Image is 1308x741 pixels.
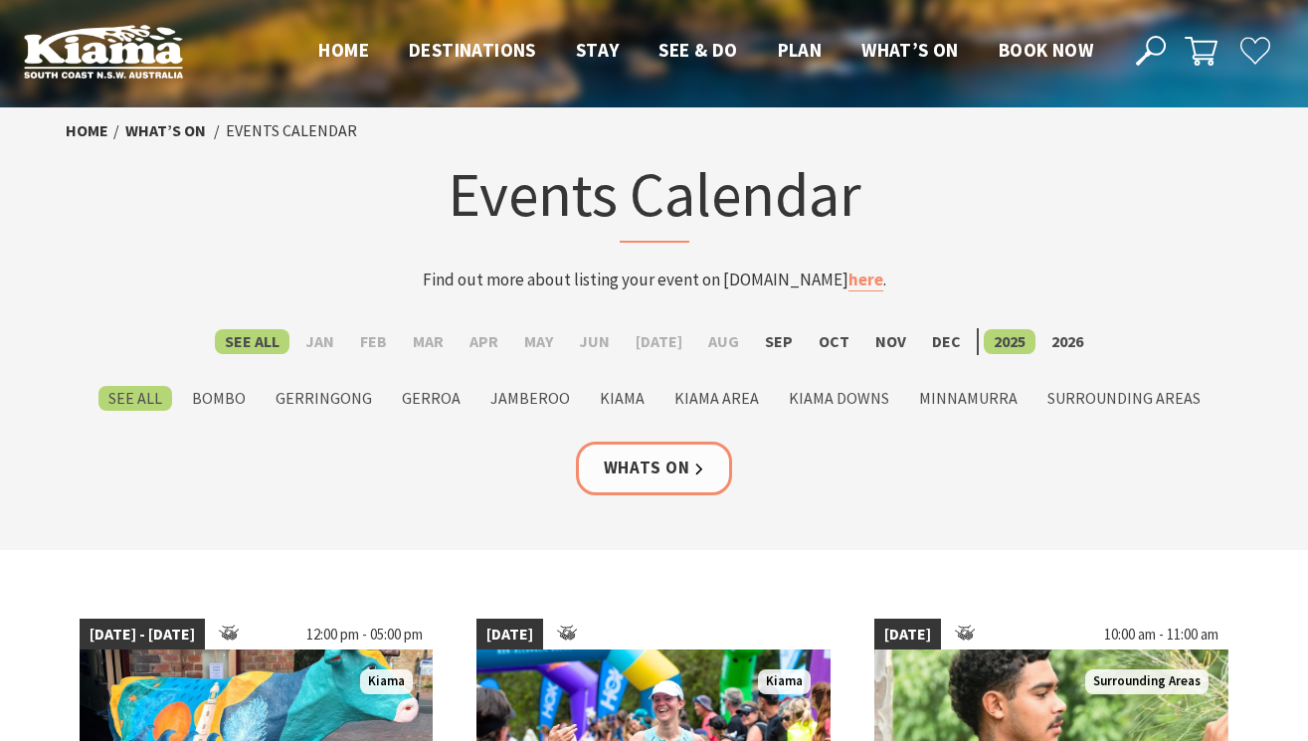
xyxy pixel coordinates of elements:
[999,38,1093,62] span: Book now
[779,386,899,411] label: Kiama Downs
[350,329,397,354] label: Feb
[215,329,289,354] label: See All
[265,154,1044,243] h1: Events Calendar
[1037,386,1211,411] label: Surrounding Areas
[460,329,508,354] label: Apr
[809,329,859,354] label: Oct
[1094,619,1228,650] span: 10:00 am - 11:00 am
[403,329,454,354] label: Mar
[226,118,357,144] li: Events Calendar
[125,120,206,141] a: What’s On
[698,329,749,354] label: Aug
[922,329,971,354] label: Dec
[24,24,183,79] img: Kiama Logo
[66,120,108,141] a: Home
[265,267,1044,293] p: Find out more about listing your event on [DOMAIN_NAME] .
[1085,669,1209,694] span: Surrounding Areas
[80,619,205,650] span: [DATE] - [DATE]
[182,386,256,411] label: Bombo
[658,38,737,62] span: See & Do
[266,386,382,411] label: Gerringong
[392,386,470,411] label: Gerroa
[360,669,413,694] span: Kiama
[476,619,543,650] span: [DATE]
[298,35,1113,68] nav: Main Menu
[626,329,692,354] label: [DATE]
[576,442,733,494] a: Whats On
[569,329,620,354] label: Jun
[758,669,811,694] span: Kiama
[576,38,620,62] span: Stay
[848,269,883,291] a: here
[865,329,916,354] label: Nov
[909,386,1028,411] label: Minnamurra
[861,38,959,62] span: What’s On
[984,329,1035,354] label: 2025
[296,619,433,650] span: 12:00 pm - 05:00 pm
[480,386,580,411] label: Jamberoo
[409,38,536,62] span: Destinations
[590,386,654,411] label: Kiama
[295,329,344,354] label: Jan
[874,619,941,650] span: [DATE]
[664,386,769,411] label: Kiama Area
[778,38,823,62] span: Plan
[1041,329,1093,354] label: 2026
[755,329,803,354] label: Sep
[318,38,369,62] span: Home
[98,386,172,411] label: See All
[514,329,563,354] label: May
